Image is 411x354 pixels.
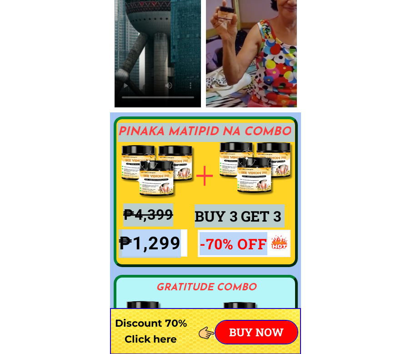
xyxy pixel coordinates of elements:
p: BUY NOW [216,321,297,344]
h3: GRATITUDE COMBO [156,280,266,296]
h3: ₱1,299 [119,229,196,258]
h3: Discount 70% Click here [110,315,191,347]
h3: -70% OFF [200,232,269,255]
h3: BUY 3 GET 3 [195,204,336,228]
h3: ₱4,399 [123,203,193,227]
h3: PINAKA MATIPID NA COMBO [118,123,293,142]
